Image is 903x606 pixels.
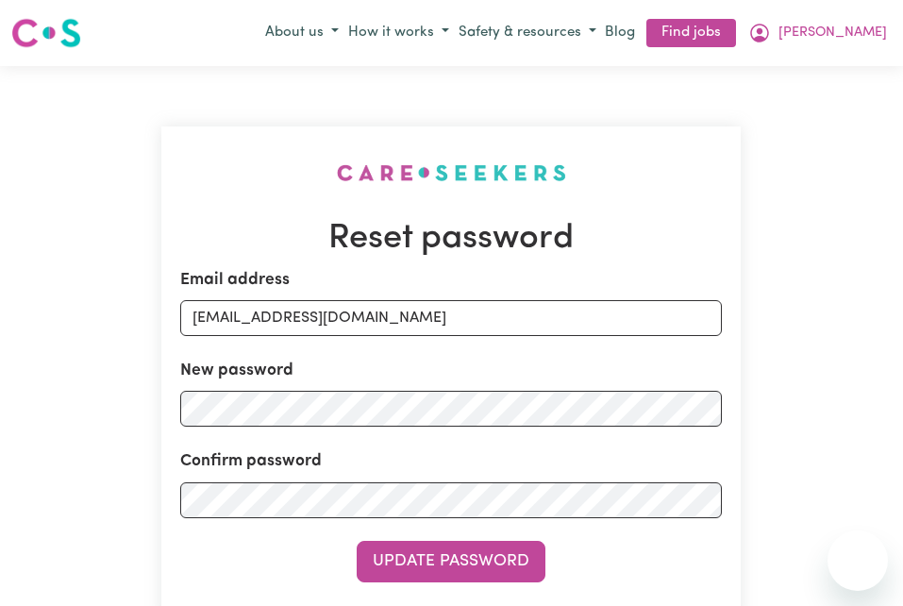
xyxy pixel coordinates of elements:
[11,11,81,55] a: Careseekers logo
[601,19,639,48] a: Blog
[343,18,454,49] button: How it works
[260,18,343,49] button: About us
[180,219,722,261] h1: Reset password
[357,541,545,582] button: Update Password
[11,16,81,50] img: Careseekers logo
[180,449,322,474] label: Confirm password
[778,23,887,43] span: [PERSON_NAME]
[828,530,888,591] iframe: Button to launch messaging window
[180,268,290,293] label: Email address
[744,17,892,49] button: My Account
[180,359,293,383] label: New password
[454,18,601,49] button: Safety & resources
[646,19,736,48] a: Find jobs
